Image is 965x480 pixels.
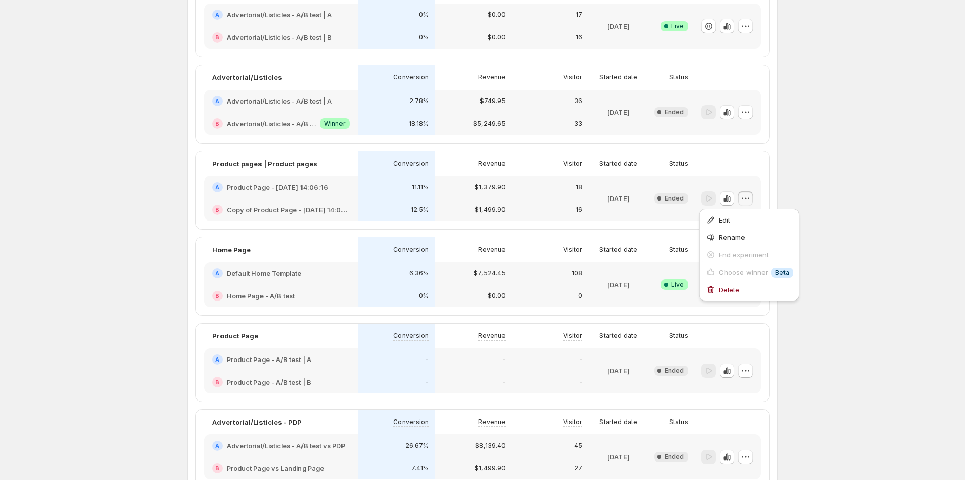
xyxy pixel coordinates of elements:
[599,73,637,82] p: Started date
[215,443,219,449] h2: A
[488,292,506,300] p: $0.00
[572,269,582,277] p: 108
[212,331,258,341] p: Product Page
[478,246,506,254] p: Revenue
[393,73,429,82] p: Conversion
[574,442,582,450] p: 45
[478,418,506,426] p: Revenue
[665,367,684,375] span: Ended
[475,183,506,191] p: $1,379.90
[227,441,345,451] h2: Advertorial/Listicles - A/B test vs PDP
[227,10,332,20] h2: Advertorial/Listicles - A/B test | A
[215,184,219,190] h2: A
[607,279,630,290] p: [DATE]
[215,207,219,213] h2: B
[227,96,332,106] h2: Advertorial/Listicles - A/B test | A
[502,378,506,386] p: -
[702,229,796,246] button: Rename
[212,245,251,255] p: Home Page
[665,453,684,461] span: Ended
[576,11,582,19] p: 17
[215,12,219,18] h2: A
[215,356,219,363] h2: A
[215,34,219,41] h2: B
[227,463,324,473] h2: Product Page vs Landing Page
[227,268,301,278] h2: Default Home Template
[412,183,429,191] p: 11.11%
[227,32,332,43] h2: Advertorial/Listicles - A/B test | B
[419,292,429,300] p: 0%
[393,246,429,254] p: Conversion
[478,73,506,82] p: Revenue
[576,33,582,42] p: 16
[702,282,796,298] button: Delete
[215,121,219,127] h2: B
[599,332,637,340] p: Started date
[405,442,429,450] p: 26.67%
[719,251,769,259] span: End experiment
[426,355,429,364] p: -
[488,33,506,42] p: $0.00
[475,206,506,214] p: $1,499.90
[227,205,350,215] h2: Copy of Product Page - [DATE] 14:06:16
[599,246,637,254] p: Started date
[411,206,429,214] p: 12.5%
[702,247,796,263] button: End experiment
[563,73,582,82] p: Visitor
[411,464,429,472] p: 7.41%
[669,418,688,426] p: Status
[409,97,429,105] p: 2.78%
[409,119,429,128] p: 18.18%
[419,33,429,42] p: 0%
[669,246,688,254] p: Status
[607,366,630,376] p: [DATE]
[579,355,582,364] p: -
[574,464,582,472] p: 27
[563,332,582,340] p: Visitor
[426,378,429,386] p: -
[212,158,317,169] p: Product pages | Product pages
[665,108,684,116] span: Ended
[665,194,684,203] span: Ended
[576,183,582,191] p: 18
[473,119,506,128] p: $5,249.65
[215,270,219,276] h2: A
[475,442,506,450] p: $8,139.40
[393,418,429,426] p: Conversion
[702,212,796,228] button: Edit
[480,97,506,105] p: $749.95
[607,452,630,462] p: [DATE]
[599,159,637,168] p: Started date
[669,332,688,340] p: Status
[212,417,302,427] p: Advertorial/Listicles - PDP
[719,233,745,242] span: Rename
[212,72,282,83] p: Advertorial/Listicles
[578,292,582,300] p: 0
[607,107,630,117] p: [DATE]
[227,118,316,129] h2: Advertorial/Listicles - A/B test | B
[563,418,582,426] p: Visitor
[669,73,688,82] p: Status
[419,11,429,19] p: 0%
[607,21,630,31] p: [DATE]
[478,332,506,340] p: Revenue
[324,119,346,128] span: Winner
[576,206,582,214] p: 16
[227,354,311,365] h2: Product Page - A/B test | A
[702,264,796,281] button: Choose winnerInfoBeta
[669,159,688,168] p: Status
[474,269,506,277] p: $7,524.45
[579,378,582,386] p: -
[393,332,429,340] p: Conversion
[227,377,311,387] h2: Product Page - A/B test | B
[215,465,219,471] h2: B
[563,159,582,168] p: Visitor
[719,286,739,294] span: Delete
[475,464,506,472] p: $1,499.90
[215,98,219,104] h2: A
[393,159,429,168] p: Conversion
[227,291,295,301] h2: Home Page - A/B test
[607,193,630,204] p: [DATE]
[409,269,429,277] p: 6.36%
[478,159,506,168] p: Revenue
